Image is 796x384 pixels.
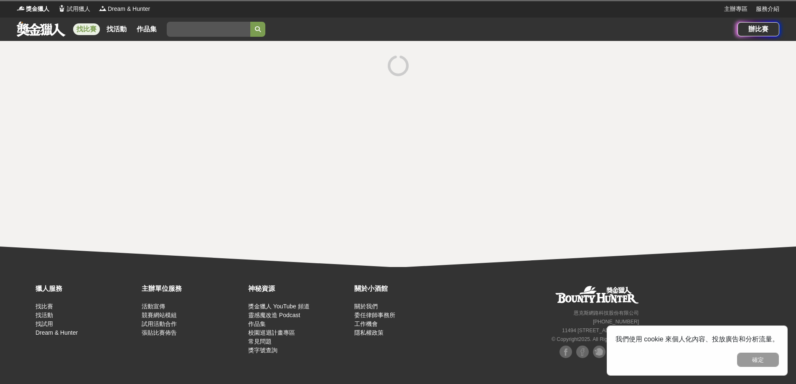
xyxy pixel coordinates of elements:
[756,5,779,13] a: 服務介紹
[248,338,272,345] a: 常見問題
[562,328,639,333] small: 11494 [STREET_ADDRESS] 3 樓
[574,310,639,316] small: 恩克斯網路科技股份有限公司
[133,23,160,35] a: 作品集
[99,5,150,13] a: LogoDream & Hunter
[248,303,310,310] a: 獎金獵人 YouTube 頻道
[17,4,25,13] img: Logo
[142,284,244,294] div: 主辦單位服務
[615,336,779,343] span: 我們使用 cookie 來個人化內容、投放廣告和分析流量。
[17,5,49,13] a: Logo獎金獵人
[142,312,177,318] a: 競賽網站模組
[593,346,605,358] img: Plurk
[142,303,165,310] a: 活動宣傳
[248,329,295,336] a: 校園巡迴計畫專區
[67,5,90,13] span: 試用獵人
[248,284,350,294] div: 神秘資源
[559,346,572,358] img: Facebook
[26,5,49,13] span: 獎金獵人
[108,5,150,13] span: Dream & Hunter
[36,312,53,318] a: 找活動
[99,4,107,13] img: Logo
[73,23,100,35] a: 找比賽
[593,319,639,325] small: [PHONE_NUMBER]
[142,320,177,327] a: 試用活動合作
[354,303,378,310] a: 關於我們
[576,346,589,358] img: Facebook
[142,329,177,336] a: 張貼比賽佈告
[354,320,378,327] a: 工作機會
[737,353,779,367] button: 確定
[248,320,266,327] a: 作品集
[103,23,130,35] a: 找活動
[354,284,456,294] div: 關於小酒館
[354,329,384,336] a: 隱私權政策
[36,329,78,336] a: Dream & Hunter
[248,347,277,353] a: 獎字號查詢
[724,5,748,13] a: 主辦專區
[738,22,779,36] a: 辦比賽
[36,320,53,327] a: 找試用
[58,5,90,13] a: Logo試用獵人
[58,4,66,13] img: Logo
[36,303,53,310] a: 找比賽
[36,284,137,294] div: 獵人服務
[248,312,300,318] a: 靈感魔改造 Podcast
[354,312,395,318] a: 委任律師事務所
[552,336,639,342] small: © Copyright 2025 . All Rights Reserved.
